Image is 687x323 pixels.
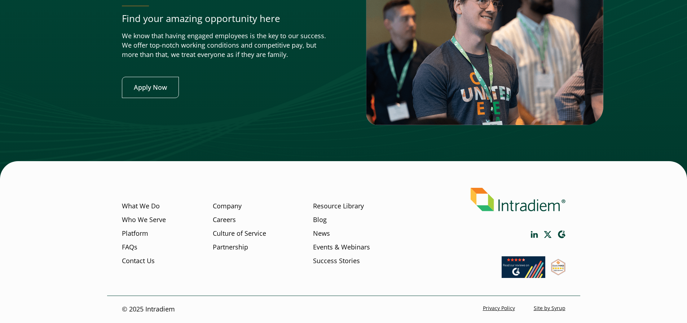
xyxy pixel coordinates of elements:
a: Success Stories [313,256,360,266]
a: Link opens in a new window [531,231,538,238]
a: Blog [313,215,327,225]
a: Link opens in a new window [502,271,545,280]
a: Events & Webinars [313,243,370,252]
a: What We Do [122,202,160,211]
a: Culture of Service [213,229,266,238]
a: Company [213,202,242,211]
a: News [313,229,330,238]
img: SourceForge User Reviews [551,259,565,275]
p: Find your amazing opportunity here [122,12,329,25]
a: Platform [122,229,148,238]
a: Site by Syrup [534,305,565,312]
a: Partnership [213,243,248,252]
a: FAQs [122,243,137,252]
a: Privacy Policy [483,305,515,312]
a: Resource Library [313,202,364,211]
p: We know that having engaged employees is the key to our success. We offer top-notch working condi... [122,31,329,59]
a: Link opens in a new window [544,231,552,238]
a: Careers [213,215,236,225]
a: Link opens in a new window [551,269,565,277]
img: Intradiem [471,188,565,211]
a: Contact Us [122,256,155,266]
a: Link opens in a new window [558,230,565,239]
img: Read our reviews on G2 [502,256,545,278]
a: Apply Now [122,77,179,98]
a: Who We Serve [122,215,166,225]
p: © 2025 Intradiem [122,305,175,314]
